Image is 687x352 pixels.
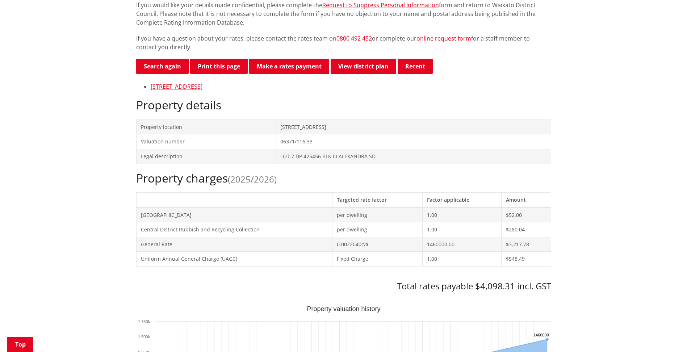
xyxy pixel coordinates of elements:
[7,337,33,352] a: Top
[136,34,551,51] p: If you have a question about your rates, please contact the rates team on or complete our for a s...
[136,120,276,134] td: Property location
[654,322,680,348] iframe: Messenger Launcher
[423,208,502,222] td: 1.00
[136,59,189,74] a: Search again
[502,252,551,267] td: $548.49
[332,252,423,267] td: Fixed Charge
[276,149,551,164] td: LOT 7 DP 425456 BLK III ALEXANDRA SD
[249,59,329,74] a: Make a rates payment
[151,83,202,91] a: [STREET_ADDRESS]
[322,1,439,9] a: Request to Suppress Personal Information
[398,59,433,74] button: Recent
[336,34,372,42] a: 0800 492 452
[136,208,332,222] td: [GEOGRAPHIC_DATA]
[502,192,551,207] th: Amount
[136,98,551,112] h2: Property details
[502,222,551,237] td: $280.04
[332,237,423,252] td: 0.0022040c/$
[190,59,248,74] button: Print this page
[136,222,332,237] td: Central District Rubbish and Recycling Collection
[502,237,551,252] td: $3,217.78
[502,208,551,222] td: $52.00
[545,338,548,341] path: Sunday, Jun 30, 12:00, 1,460,000. Capital Value.
[331,59,396,74] a: View district plan
[136,237,332,252] td: General Rate
[136,149,276,164] td: Legal description
[138,319,150,324] text: 1 750k
[136,252,332,267] td: Uniform Annual General Charge (UAGC)
[136,281,551,292] h3: Total rates payable $4,098.31 incl. GST
[276,120,551,134] td: [STREET_ADDRESS]
[136,1,551,27] p: If you would like your details made confidential, please complete the form and return to Waikato ...
[423,252,502,267] td: 1.00
[136,171,551,185] h2: Property charges
[138,335,150,339] text: 1 500k
[416,34,471,42] a: online request form
[307,305,380,313] text: Property valuation history
[276,134,551,149] td: 06371/116.33
[136,134,276,149] td: Valuation number
[332,192,423,207] th: Targeted rate factor
[332,222,423,237] td: per dwelling
[228,173,277,185] span: (2025/2026)
[423,192,502,207] th: Factor applicable
[332,208,423,222] td: per dwelling
[533,333,549,337] text: 1460000
[423,237,502,252] td: 1460000.00
[423,222,502,237] td: 1.00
